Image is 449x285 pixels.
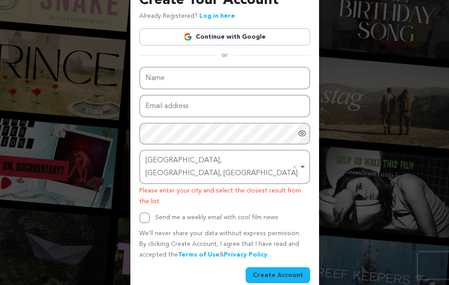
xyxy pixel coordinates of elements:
[139,95,310,117] input: Email address
[183,32,192,41] img: Google logo
[246,267,310,283] button: Create Account
[139,11,235,22] p: Already Registered?
[224,252,267,258] a: Privacy Policy
[139,67,310,89] input: Name
[216,51,233,60] span: or
[155,214,278,221] label: Send me a weekly email with cool film news
[139,229,310,260] p: We’ll never share your data without express permission. By clicking Create Account, I agree that ...
[146,154,299,180] div: [GEOGRAPHIC_DATA], [GEOGRAPHIC_DATA], [GEOGRAPHIC_DATA]
[298,129,307,138] a: Show password as plain text. Warning: this will display your password on the screen.
[290,163,299,172] button: Remove item: 'ChIJo1wyq4zQBDkRN5ze-wKU4qQ'
[178,252,219,258] a: Terms of Use
[199,13,235,19] a: Log in here
[139,28,310,45] a: Continue with Google
[139,186,310,207] p: Please enter your city and select the closest result from the list.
